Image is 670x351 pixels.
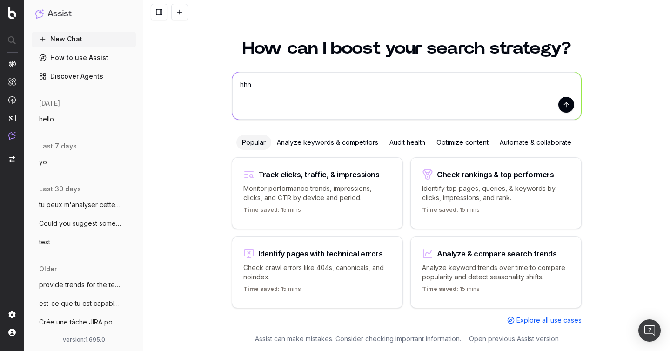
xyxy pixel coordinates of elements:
[39,299,121,308] span: est-ce que tu est capable de me donner p
[39,142,77,151] span: last 7 days
[271,135,384,150] div: Analyze keywords & competitors
[243,206,301,217] p: 15 mins
[32,216,136,231] button: Could you suggest some relative keywords
[494,135,577,150] div: Automate & collaborate
[35,7,132,20] button: Assist
[255,334,461,344] p: Assist can make mistakes. Consider checking important information.
[39,157,47,167] span: yo
[236,135,271,150] div: Popular
[422,206,458,213] span: Time saved:
[422,285,458,292] span: Time saved:
[258,171,380,178] div: Track clicks, traffic, & impressions
[516,316,582,325] span: Explore all use cases
[232,72,581,120] textarea: hhh
[32,197,136,212] button: tu peux m'analyser cette page : https://
[431,135,494,150] div: Optimize content
[243,263,391,282] p: Check crawl errors like 404s, canonicals, and noindex.
[32,112,136,127] button: hello
[8,78,16,86] img: Intelligence
[469,334,559,344] a: Open previous Assist version
[35,9,44,18] img: Assist
[32,235,136,250] button: test
[32,69,136,84] a: Discover Agents
[32,155,136,169] button: yo
[507,316,582,325] a: Explore all use cases
[39,184,81,194] span: last 30 days
[422,206,480,217] p: 15 mins
[32,277,136,292] button: provide trends for the term and its vari
[35,336,132,344] div: version: 1.695.0
[422,263,570,282] p: Analyze keyword trends over time to compare popularity and detect seasonality shifts.
[437,171,554,178] div: Check rankings & top performers
[243,285,301,297] p: 15 mins
[32,50,136,65] a: How to use Assist
[243,206,280,213] span: Time saved:
[8,311,16,318] img: Setting
[638,319,661,342] div: Open Intercom Messenger
[8,114,16,121] img: Studio
[422,285,480,297] p: 15 mins
[384,135,431,150] div: Audit health
[39,115,54,124] span: hello
[32,315,136,330] button: Crée une tâche JIRA pour corriger le tit
[32,32,136,47] button: New Chat
[39,219,121,228] span: Could you suggest some relative keywords
[258,250,383,257] div: Identify pages with technical errors
[243,184,391,202] p: Monitor performance trends, impressions, clicks, and CTR by device and period.
[39,264,57,274] span: older
[243,285,280,292] span: Time saved:
[32,296,136,311] button: est-ce que tu est capable de me donner p
[437,250,557,257] div: Analyze & compare search trends
[39,317,121,327] span: Crée une tâche JIRA pour corriger le tit
[9,156,15,162] img: Switch project
[422,184,570,202] p: Identify top pages, queries, & keywords by clicks, impressions, and rank.
[47,7,72,20] h1: Assist
[8,96,16,104] img: Activation
[8,132,16,140] img: Assist
[39,99,60,108] span: [DATE]
[8,60,16,67] img: Analytics
[232,40,582,57] h1: How can I boost your search strategy?
[8,7,16,19] img: Botify logo
[39,200,121,209] span: tu peux m'analyser cette page : https://
[39,280,121,290] span: provide trends for the term and its vari
[39,237,50,247] span: test
[8,329,16,336] img: My account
